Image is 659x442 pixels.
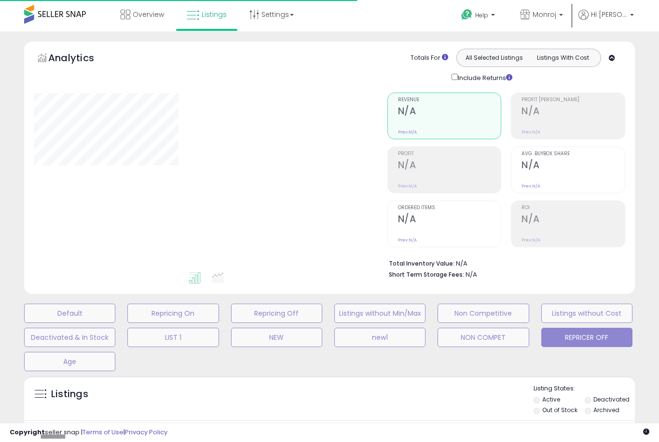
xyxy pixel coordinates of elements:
button: All Selected Listings [459,52,529,64]
button: Listings without Cost [541,304,632,323]
button: REPRICER OFF [541,328,632,347]
small: Prev: N/A [522,237,540,243]
span: Profit [PERSON_NAME] [522,97,625,103]
span: ROI [522,205,625,211]
button: Non Competitive [438,304,529,323]
h2: N/A [522,106,625,119]
b: Short Term Storage Fees: [389,270,464,279]
div: Totals For [411,54,448,63]
button: Default [24,304,115,323]
button: Deactivated & In Stock [24,328,115,347]
button: NEW [231,328,322,347]
small: Prev: N/A [522,183,540,189]
button: LIST 1 [127,328,219,347]
span: N/A [466,270,477,279]
li: N/A [389,257,618,268]
small: Prev: N/A [398,237,417,243]
span: Help [475,11,488,19]
span: Hi [PERSON_NAME] [591,10,627,19]
strong: Copyright [10,428,45,437]
button: NON COMPET [438,328,529,347]
span: Profit [398,151,501,157]
span: Listings [202,10,227,19]
button: Repricing On [127,304,219,323]
button: Listings With Cost [528,52,598,64]
h2: N/A [398,106,501,119]
small: Prev: N/A [398,129,417,135]
h2: N/A [522,160,625,173]
span: Ordered Items [398,205,501,211]
h2: N/A [398,214,501,227]
h2: N/A [398,160,501,173]
div: Include Returns [444,72,524,83]
a: Help [453,1,505,31]
button: Age [24,352,115,371]
div: seller snap | | [10,428,167,437]
h5: Analytics [48,51,113,67]
span: Monroj [533,10,556,19]
button: new1 [334,328,426,347]
small: Prev: N/A [398,183,417,189]
button: Listings without Min/Max [334,304,426,323]
span: Overview [133,10,164,19]
small: Prev: N/A [522,129,540,135]
b: Total Inventory Value: [389,259,454,268]
span: Avg. Buybox Share [522,151,625,157]
h2: N/A [522,214,625,227]
a: Hi [PERSON_NAME] [578,10,634,31]
span: Revenue [398,97,501,103]
i: Get Help [461,9,473,21]
button: Repricing Off [231,304,322,323]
